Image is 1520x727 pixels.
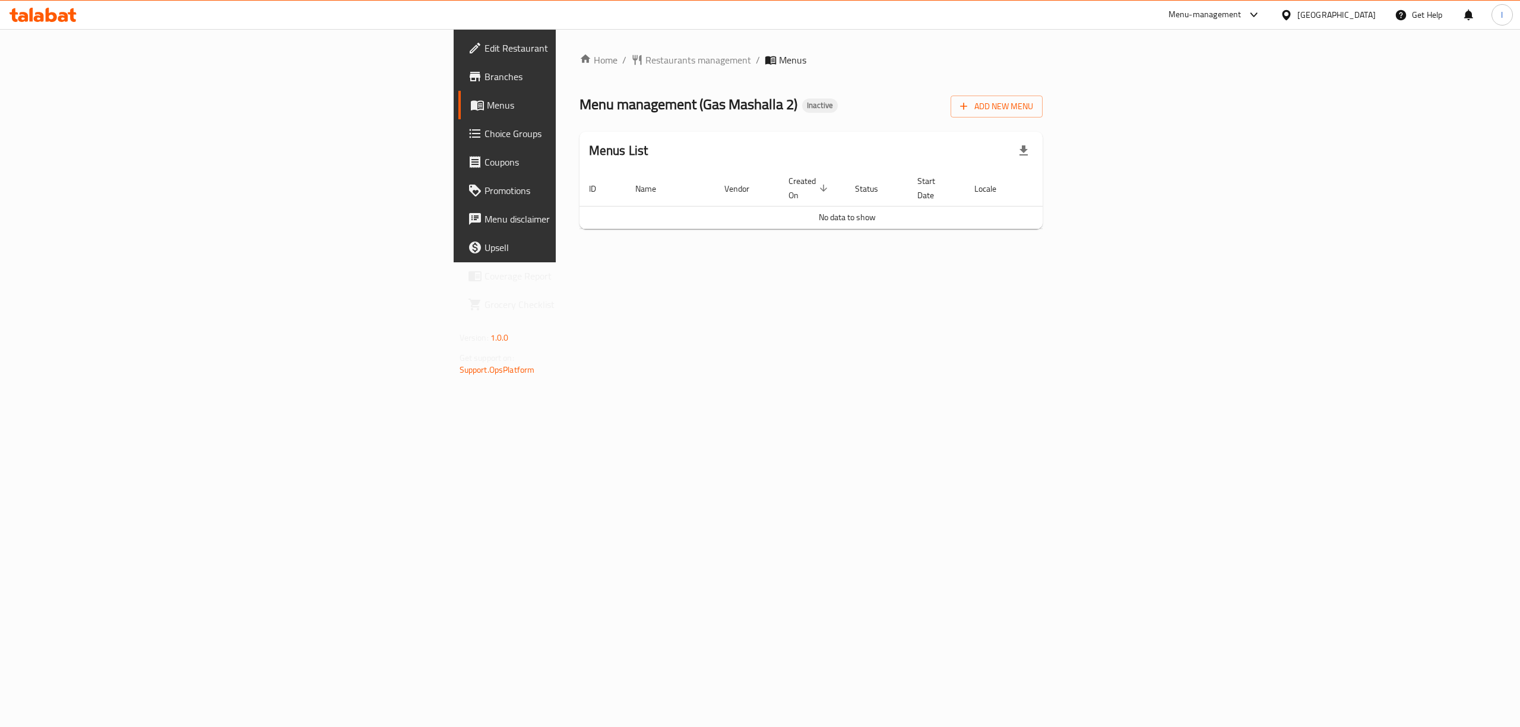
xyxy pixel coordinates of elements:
span: Choice Groups [484,126,698,141]
a: Branches [458,62,708,91]
div: Inactive [802,99,838,113]
span: Locale [974,182,1012,196]
a: Support.OpsPlatform [460,362,535,377]
span: Start Date [917,174,951,202]
span: Coverage Report [484,269,698,283]
h2: Menus List [589,142,648,160]
span: Menu management ( Gas Mashalla 2 ) [579,91,797,118]
span: ID [589,182,612,196]
a: Menus [458,91,708,119]
span: l [1501,8,1503,21]
th: Actions [1026,170,1115,207]
span: Coupons [484,155,698,169]
nav: breadcrumb [579,53,1043,67]
span: 1.0.0 [490,330,509,345]
a: Edit Restaurant [458,34,708,62]
span: Promotions [484,183,698,198]
a: Menu disclaimer [458,205,708,233]
span: Grocery Checklist [484,297,698,312]
span: Vendor [724,182,765,196]
a: Coupons [458,148,708,176]
span: Menus [487,98,698,112]
span: Branches [484,69,698,84]
span: Menu disclaimer [484,212,698,226]
div: [GEOGRAPHIC_DATA] [1297,8,1376,21]
a: Upsell [458,233,708,262]
a: Promotions [458,176,708,205]
span: Version: [460,330,489,345]
span: No data to show [819,209,876,225]
span: Inactive [802,100,838,110]
span: Menus [779,53,806,67]
span: Created On [788,174,831,202]
span: Edit Restaurant [484,41,698,55]
span: Upsell [484,240,698,255]
span: Name [635,182,672,196]
div: Export file [1009,136,1038,165]
button: Add New Menu [951,96,1043,118]
a: Choice Groups [458,119,708,148]
span: Status [855,182,894,196]
a: Coverage Report [458,262,708,290]
li: / [756,53,760,67]
span: Get support on: [460,350,514,366]
table: enhanced table [579,170,1115,229]
span: Add New Menu [960,99,1033,114]
div: Menu-management [1168,8,1242,22]
a: Grocery Checklist [458,290,708,319]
